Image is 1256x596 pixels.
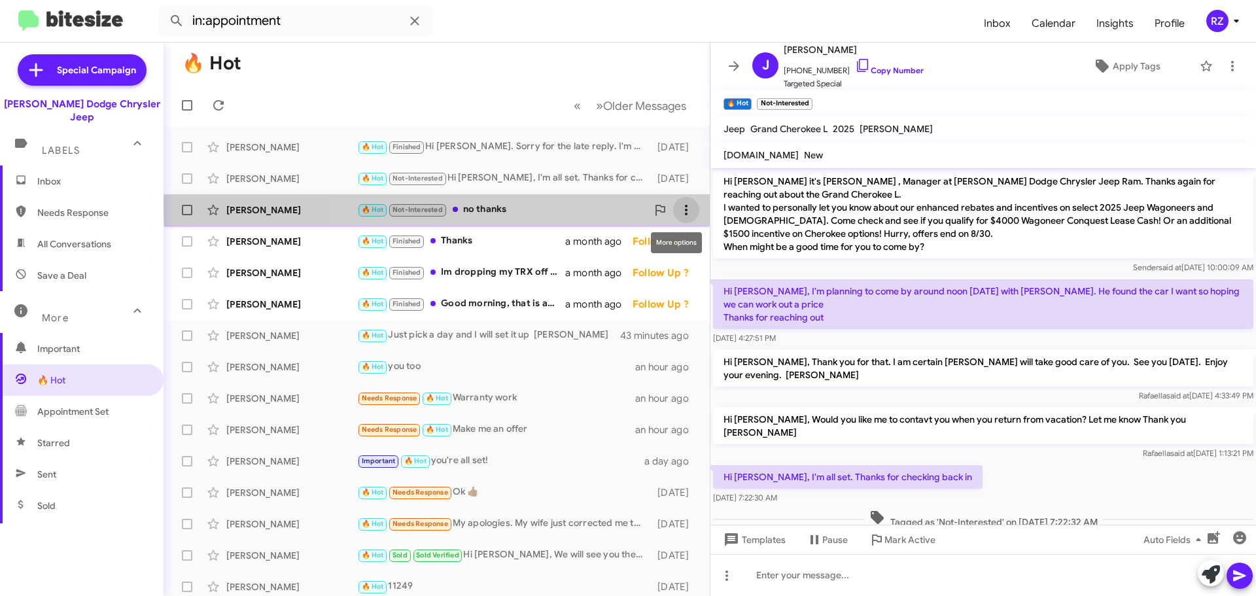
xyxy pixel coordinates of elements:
[362,582,384,591] span: 🔥 Hot
[1206,10,1229,32] div: RZ
[416,551,459,559] span: Sold Verified
[855,65,924,75] a: Copy Number
[362,300,384,308] span: 🔥 Hot
[1113,54,1160,78] span: Apply Tags
[362,174,384,183] span: 🔥 Hot
[37,342,148,355] span: Important
[884,528,935,552] span: Mark Active
[762,55,769,76] span: J
[721,528,786,552] span: Templates
[18,54,147,86] a: Special Campaign
[392,488,448,497] span: Needs Response
[713,350,1253,387] p: Hi [PERSON_NAME], Thank you for that. I am certain [PERSON_NAME] will take good care of you. See ...
[635,423,699,436] div: an hour ago
[651,517,699,531] div: [DATE]
[574,97,581,114] span: «
[362,394,417,402] span: Needs Response
[362,205,384,214] span: 🔥 Hot
[37,237,111,251] span: All Conversations
[567,92,694,119] nav: Page navigation example
[1086,5,1144,43] a: Insights
[633,235,699,248] div: Follow Up ?
[860,123,933,135] span: [PERSON_NAME]
[1143,448,1253,458] span: Rafaella [DATE] 1:13:21 PM
[1059,54,1193,78] button: Apply Tags
[1133,262,1253,272] span: Sender [DATE] 10:00:09 AM
[651,172,699,185] div: [DATE]
[362,425,417,434] span: Needs Response
[362,143,384,151] span: 🔥 Hot
[822,528,848,552] span: Pause
[713,333,776,343] span: [DATE] 4:27:51 PM
[357,548,651,563] div: Hi [PERSON_NAME], We will see you then [PERSON_NAME]
[973,5,1021,43] a: Inbox
[362,331,384,340] span: 🔥 Hot
[226,486,357,499] div: [PERSON_NAME]
[1144,5,1195,43] a: Profile
[226,580,357,593] div: [PERSON_NAME]
[1159,262,1181,272] span: said at
[42,145,80,156] span: Labels
[804,149,823,161] span: New
[713,169,1253,258] p: Hi [PERSON_NAME] it's [PERSON_NAME] , Manager at [PERSON_NAME] Dodge Chrysler Jeep Ram. Thanks ag...
[784,58,924,77] span: [PHONE_NUMBER]
[362,519,384,528] span: 🔥 Hot
[404,457,427,465] span: 🔥 Hot
[710,528,796,552] button: Templates
[1021,5,1086,43] a: Calendar
[858,528,946,552] button: Mark Active
[226,172,357,185] div: [PERSON_NAME]
[1133,528,1217,552] button: Auto Fields
[37,175,148,188] span: Inbox
[621,329,699,342] div: 43 minutes ago
[226,392,357,405] div: [PERSON_NAME]
[724,98,752,110] small: 🔥 Hot
[226,360,357,374] div: [PERSON_NAME]
[362,362,384,371] span: 🔥 Hot
[635,360,699,374] div: an hour ago
[362,457,396,465] span: Important
[426,425,448,434] span: 🔥 Hot
[724,123,745,135] span: Jeep
[226,423,357,436] div: [PERSON_NAME]
[713,408,1253,444] p: Hi [PERSON_NAME], Would you like me to contavt you when you return from vacation? Let me know Tha...
[784,77,924,90] span: Targeted Special
[644,455,699,468] div: a day ago
[426,394,448,402] span: 🔥 Hot
[724,149,799,161] span: [DOMAIN_NAME]
[362,551,384,559] span: 🔥 Hot
[37,468,56,481] span: Sent
[357,485,651,500] div: Ok 👍🏾
[37,436,70,449] span: Starred
[565,298,632,311] div: a month ago
[864,510,1103,529] span: Tagged as 'Not-Interested' on [DATE] 7:22:32 AM
[588,92,694,119] button: Next
[713,279,1253,329] p: Hi [PERSON_NAME], I'm planning to come by around noon [DATE] with [PERSON_NAME]. He found the car...
[1166,391,1189,400] span: said at
[357,296,565,311] div: Good morning, that is an old request. Thank you for reaching out though.
[392,519,448,528] span: Needs Response
[158,5,433,37] input: Search
[565,266,632,279] div: a month ago
[757,98,812,110] small: Not-Interested
[357,139,651,154] div: Hi [PERSON_NAME]. Sorry for the late reply. I'm available to talk [DATE] afternoon if you have ti...
[796,528,858,552] button: Pause
[362,237,384,245] span: 🔥 Hot
[633,298,699,311] div: Follow Up ?
[1139,391,1253,400] span: Rafaella [DATE] 4:33:49 PM
[182,53,241,74] h1: 🔥 Hot
[633,266,699,279] div: Follow Up ?
[226,517,357,531] div: [PERSON_NAME]
[357,453,644,468] div: you're all set!
[1143,528,1206,552] span: Auto Fields
[392,174,443,183] span: Not-Interested
[357,579,651,594] div: 11249
[357,328,621,343] div: Just pick a day and I will set it up [PERSON_NAME]
[392,268,421,277] span: Finished
[392,300,421,308] span: Finished
[651,549,699,562] div: [DATE]
[1170,448,1193,458] span: said at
